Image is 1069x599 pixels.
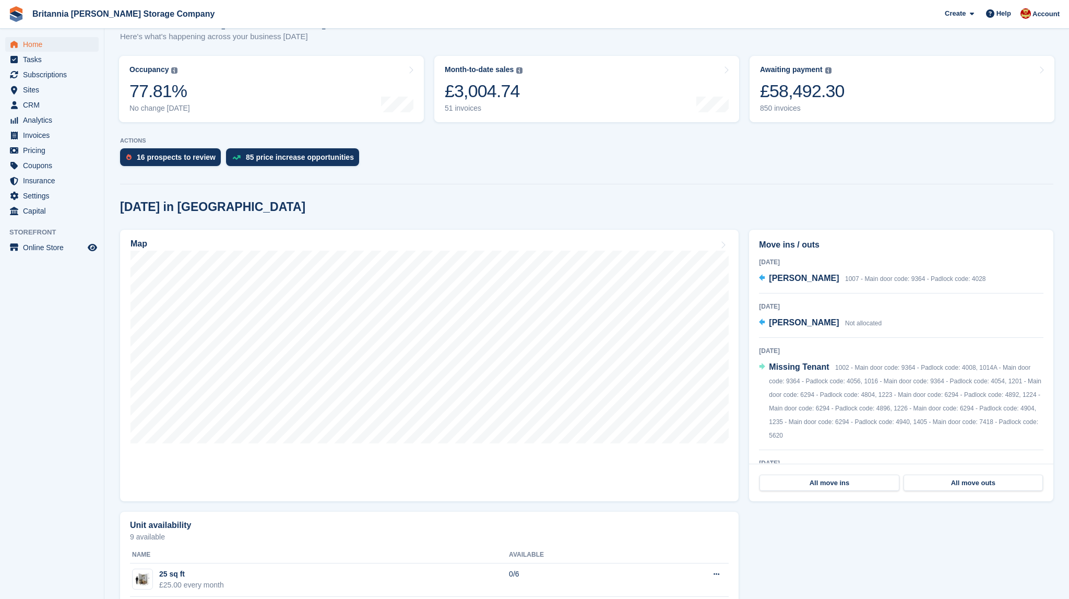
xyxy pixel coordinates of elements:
[120,31,326,43] p: Here's what's happening across your business [DATE]
[845,275,986,283] span: 1007 - Main door code: 9364 - Padlock code: 4028
[159,569,224,580] div: 25 sq ft
[760,104,845,113] div: 850 invoices
[23,158,86,173] span: Coupons
[232,155,241,160] img: price_increase_opportunities-93ffe204e8149a01c8c9dc8f82e8f89637d9d84a8eef4429ea346261dce0b2c0.svg
[130,533,729,541] p: 9 available
[126,154,132,160] img: prospect-51fa495bee0391a8d652442698ab0144808aea92771e9ea1ae160a38d050c398.svg
[23,189,86,203] span: Settings
[226,148,364,171] a: 85 price increase opportunities
[769,274,839,283] span: [PERSON_NAME]
[5,204,99,218] a: menu
[28,5,219,22] a: Britannia [PERSON_NAME] Storage Company
[5,83,99,97] a: menu
[845,320,882,327] span: Not allocated
[759,302,1043,311] div: [DATE]
[119,56,424,122] a: Occupancy 77.81% No change [DATE]
[760,80,845,102] div: £58,492.30
[1020,8,1031,19] img: Einar Agustsson
[445,65,514,74] div: Month-to-date sales
[159,580,224,591] div: £25.00 every month
[129,104,190,113] div: No change [DATE]
[445,80,522,102] div: £3,004.74
[759,475,899,491] a: All move ins
[434,56,739,122] a: Month-to-date sales £3,004.74 51 invoices
[8,6,24,22] img: stora-icon-8386f47178a22dfd0bd8f6a31ec36ba5ce8667c1dd55bd0f319d3a0aa187defe.svg
[120,230,739,501] a: Map
[5,52,99,67] a: menu
[759,239,1043,251] h2: Move ins / outs
[5,98,99,112] a: menu
[120,148,226,171] a: 16 prospects to review
[904,475,1043,491] a: All move outs
[130,521,191,530] h2: Unit availability
[23,240,86,255] span: Online Store
[120,137,1053,144] p: ACTIONS
[5,240,99,255] a: menu
[759,459,1043,468] div: [DATE]
[23,67,86,82] span: Subscriptions
[133,572,152,587] img: 25.jpg
[23,143,86,158] span: Pricing
[5,67,99,82] a: menu
[5,128,99,143] a: menu
[759,257,1043,267] div: [DATE]
[509,563,644,597] td: 0/6
[769,318,839,327] span: [PERSON_NAME]
[509,547,644,563] th: Available
[129,65,169,74] div: Occupancy
[23,173,86,188] span: Insurance
[769,364,1041,439] span: 1002 - Main door code: 9364 - Padlock code: 4008, 1014A - Main door code: 9364 - Padlock code: 40...
[1032,9,1060,19] span: Account
[129,80,190,102] div: 77.81%
[5,173,99,188] a: menu
[759,272,985,286] a: [PERSON_NAME] 1007 - Main door code: 9364 - Padlock code: 4028
[171,67,177,74] img: icon-info-grey-7440780725fd019a000dd9b08b2336e03edf1995a4989e88bcd33f0948082b44.svg
[750,56,1054,122] a: Awaiting payment £58,492.30 850 invoices
[86,241,99,254] a: Preview store
[760,65,823,74] div: Awaiting payment
[23,83,86,97] span: Sites
[5,37,99,52] a: menu
[130,547,509,563] th: Name
[5,143,99,158] a: menu
[996,8,1011,19] span: Help
[137,153,216,161] div: 16 prospects to review
[246,153,354,161] div: 85 price increase opportunities
[5,189,99,203] a: menu
[120,200,305,214] h2: [DATE] in [GEOGRAPHIC_DATA]
[23,52,86,67] span: Tasks
[759,361,1043,442] a: Missing Tenant 1002 - Main door code: 9364 - Padlock code: 4008, 1014A - Main door code: 9364 - P...
[23,204,86,218] span: Capital
[9,227,104,238] span: Storefront
[445,104,522,113] div: 51 invoices
[759,346,1043,356] div: [DATE]
[5,158,99,173] a: menu
[516,67,522,74] img: icon-info-grey-7440780725fd019a000dd9b08b2336e03edf1995a4989e88bcd33f0948082b44.svg
[23,128,86,143] span: Invoices
[5,113,99,127] a: menu
[23,113,86,127] span: Analytics
[825,67,832,74] img: icon-info-grey-7440780725fd019a000dd9b08b2336e03edf1995a4989e88bcd33f0948082b44.svg
[130,239,147,249] h2: Map
[23,37,86,52] span: Home
[945,8,966,19] span: Create
[23,98,86,112] span: CRM
[759,316,882,330] a: [PERSON_NAME] Not allocated
[769,362,829,371] span: Missing Tenant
